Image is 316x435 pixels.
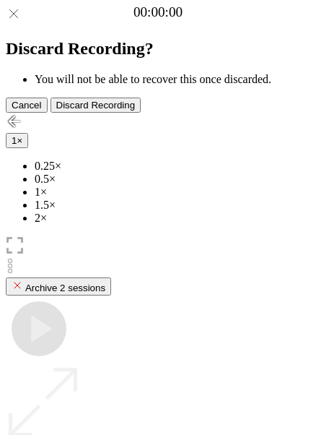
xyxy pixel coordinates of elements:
li: 2× [35,212,310,225]
h2: Discard Recording? [6,39,310,59]
button: Cancel [6,98,48,113]
div: Archive 2 sessions [12,280,105,293]
span: 1 [12,135,17,146]
li: You will not be able to recover this once discarded. [35,73,310,86]
a: 00:00:00 [133,4,183,20]
li: 1.5× [35,199,310,212]
button: 1× [6,133,28,148]
button: Discard Recording [51,98,141,113]
li: 0.25× [35,160,310,173]
li: 0.5× [35,173,310,186]
li: 1× [35,186,310,199]
button: Archive 2 sessions [6,277,111,296]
